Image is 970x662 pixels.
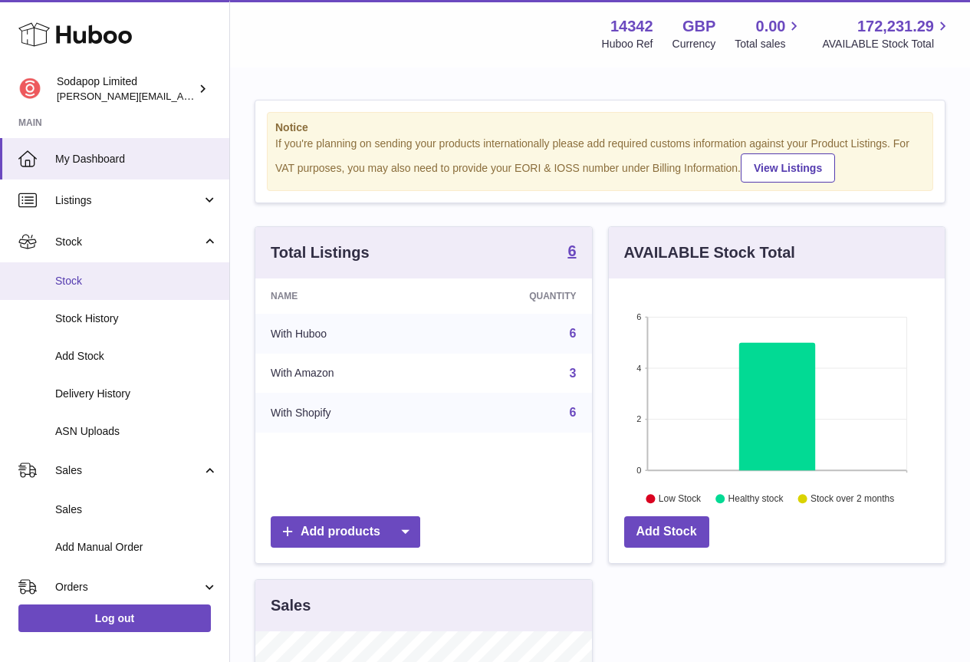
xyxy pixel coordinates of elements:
span: [PERSON_NAME][EMAIL_ADDRESS][DOMAIN_NAME] [57,90,307,102]
span: Sales [55,463,202,478]
span: 172,231.29 [857,16,934,37]
td: With Amazon [255,354,439,394]
span: AVAILABLE Stock Total [822,37,952,51]
span: Stock [55,274,218,288]
span: Orders [55,580,202,594]
strong: Notice [275,120,925,135]
text: 2 [636,414,641,423]
h3: Sales [271,595,311,616]
strong: 6 [567,243,576,259]
text: 6 [636,312,641,321]
div: If you're planning on sending your products internationally please add required customs informati... [275,137,925,183]
a: 172,231.29 AVAILABLE Stock Total [822,16,952,51]
span: Total sales [735,37,803,51]
div: Huboo Ref [602,37,653,51]
text: Healthy stock [728,493,784,504]
span: ASN Uploads [55,424,218,439]
td: With Huboo [255,314,439,354]
span: Listings [55,193,202,208]
text: Low Stock [658,493,701,504]
span: Stock History [55,311,218,326]
h3: Total Listings [271,242,370,263]
text: 0 [636,466,641,475]
a: View Listings [741,153,835,183]
a: 0.00 Total sales [735,16,803,51]
a: 6 [570,406,577,419]
strong: GBP [682,16,715,37]
span: Add Stock [55,349,218,364]
a: 6 [570,327,577,340]
a: Log out [18,604,211,632]
span: Stock [55,235,202,249]
a: 6 [567,243,576,262]
h3: AVAILABLE Stock Total [624,242,795,263]
text: Stock over 2 months [811,493,894,504]
img: david@sodapop-audio.co.uk [18,77,41,100]
div: Currency [672,37,716,51]
strong: 14342 [610,16,653,37]
span: My Dashboard [55,152,218,166]
span: Add Manual Order [55,540,218,555]
a: 3 [570,367,577,380]
span: 0.00 [756,16,786,37]
span: Sales [55,502,218,517]
span: Delivery History [55,387,218,401]
th: Quantity [439,278,592,314]
div: Sodapop Limited [57,74,195,104]
th: Name [255,278,439,314]
a: Add products [271,516,420,548]
td: With Shopify [255,393,439,433]
a: Add Stock [624,516,709,548]
text: 4 [636,364,641,373]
